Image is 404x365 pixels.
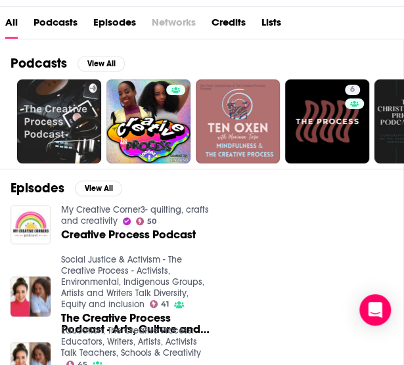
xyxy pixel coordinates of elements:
[61,254,204,310] a: Social Justice & Activism - The Creative Process - Activists, Environmental, Indigenous Groups, A...
[261,12,281,39] a: Lists
[161,301,169,307] span: 41
[350,83,355,97] span: 6
[11,205,51,245] img: Creative Process Podcast
[61,204,209,226] a: My Creative Corner3- quilting, crafts and creativity
[61,325,201,358] a: Education, The Creative Process: Educators, Writers, Artists, Activists Talk Teachers, Schools & ...
[136,217,157,225] a: 50
[11,180,64,196] h2: Episodes
[212,12,246,39] a: Credits
[11,55,125,72] a: PodcastsView All
[75,181,122,196] button: View All
[11,276,51,316] img: The Creative Process Podcast - Arts, Culture and Society
[61,229,196,240] a: Creative Process Podcast
[78,56,125,72] button: View All
[147,219,156,225] span: 50
[34,12,78,39] a: Podcasts
[285,79,369,163] a: 6
[61,312,211,335] a: The Creative Process Podcast - Arts, Culture and Society
[93,12,136,39] a: Episodes
[345,85,360,95] a: 6
[11,180,122,196] a: EpisodesView All
[11,55,67,72] h2: Podcasts
[359,294,391,326] div: Open Intercom Messenger
[150,300,169,308] a: 41
[5,12,18,39] a: All
[152,12,196,39] span: Networks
